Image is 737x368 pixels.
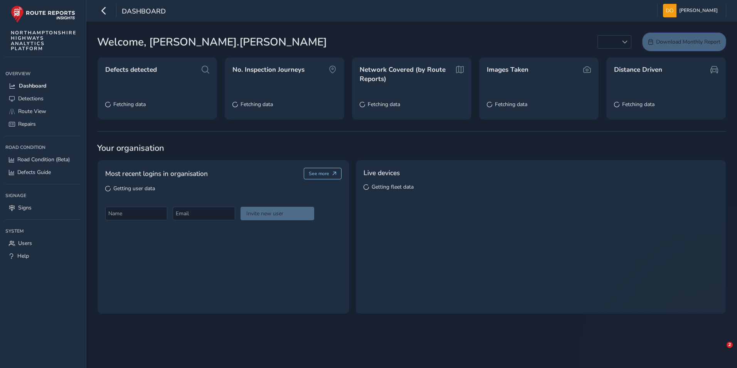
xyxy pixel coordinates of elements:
span: Fetching data [622,101,655,108]
span: Fetching data [113,101,146,108]
button: See more [304,168,342,179]
button: [PERSON_NAME] [663,4,720,17]
span: Route View [18,108,46,115]
span: Defects detected [105,65,157,74]
span: Defects Guide [17,169,51,176]
span: Dashboard [19,82,46,89]
img: rr logo [11,5,75,23]
span: Getting fleet data [372,183,414,191]
div: System [5,225,81,237]
a: Signs [5,201,81,214]
span: Your organisation [97,142,726,154]
span: Getting user data [113,185,155,192]
span: No. Inspection Journeys [232,65,305,74]
a: Repairs [5,118,81,130]
span: Images Taken [487,65,528,74]
div: Signage [5,190,81,201]
span: Network Covered (by Route Reports) [360,65,453,83]
a: Dashboard [5,79,81,92]
a: Detections [5,92,81,105]
span: Users [18,240,32,247]
div: Road Condition [5,142,81,153]
span: Signs [18,204,32,211]
span: Live devices [363,168,400,178]
span: Fetching data [368,101,400,108]
span: Road Condition (Beta) [17,156,70,163]
input: Name [105,207,167,220]
img: diamond-layout [663,4,676,17]
a: Help [5,250,81,262]
span: NORTHAMPTONSHIRE HIGHWAYS ANALYTICS PLATFORM [11,30,77,51]
span: [PERSON_NAME] [679,4,718,17]
a: Defects Guide [5,166,81,179]
span: Fetching data [241,101,273,108]
span: Repairs [18,120,36,128]
iframe: Intercom live chat [711,342,729,360]
span: Dashboard [122,7,166,17]
span: Distance Driven [614,65,662,74]
span: Welcome, [PERSON_NAME].[PERSON_NAME] [97,34,327,50]
span: 2 [727,342,733,348]
a: Route View [5,105,81,118]
a: Users [5,237,81,250]
span: Detections [18,95,44,102]
span: Most recent logins in organisation [105,169,208,179]
span: Help [17,252,29,260]
a: Road Condition (Beta) [5,153,81,166]
input: Email [173,207,235,220]
span: Fetching data [495,101,527,108]
span: See more [309,170,329,177]
div: Overview [5,68,81,79]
